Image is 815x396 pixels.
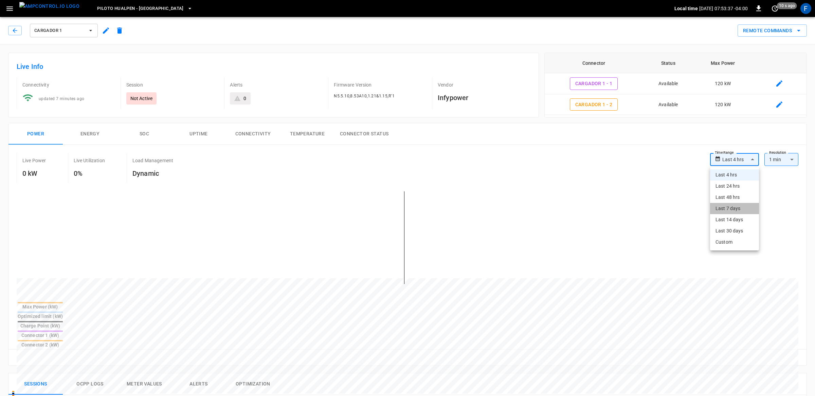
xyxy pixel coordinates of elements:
[710,203,759,214] li: Last 7 days
[710,214,759,225] li: Last 14 days
[710,237,759,248] li: Custom
[710,225,759,237] li: Last 30 days
[710,181,759,192] li: Last 24 hrs
[710,169,759,181] li: Last 4 hrs
[710,192,759,203] li: Last 48 hrs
